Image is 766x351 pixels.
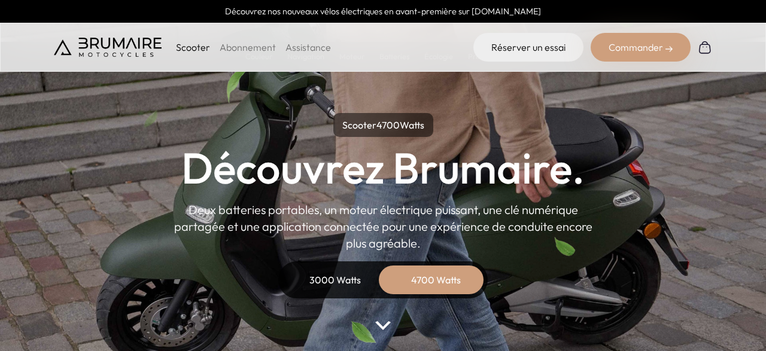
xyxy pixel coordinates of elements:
img: Panier [698,40,712,54]
a: Assistance [285,41,331,53]
img: right-arrow-2.png [665,45,673,53]
div: 4700 Watts [388,265,484,294]
p: Scooter [176,40,210,54]
a: Réserver un essai [473,33,583,62]
img: arrow-bottom.png [375,321,391,330]
div: Commander [591,33,691,62]
a: Abonnement [220,41,276,53]
p: Scooter Watts [333,113,433,137]
h1: Découvrez Brumaire. [181,146,585,190]
span: 4700 [376,119,400,131]
p: Deux batteries portables, un moteur électrique puissant, une clé numérique partagée et une applic... [174,202,592,252]
img: Brumaire Motocycles [54,38,162,57]
div: 3000 Watts [287,265,383,294]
